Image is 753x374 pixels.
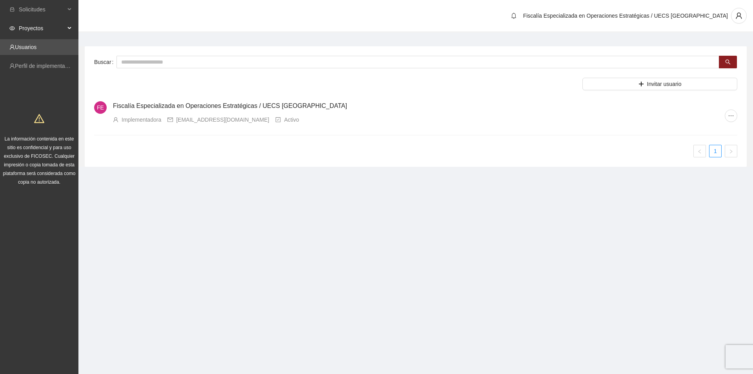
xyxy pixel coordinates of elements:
span: user [731,12,746,19]
span: Invitar usuario [647,80,682,88]
span: mail [167,117,173,122]
li: Previous Page [693,145,706,157]
button: bell [507,9,520,22]
a: Fiscalía Especializada en Operaciones Estratégicas / UECS [GEOGRAPHIC_DATA] [113,102,347,109]
span: inbox [9,7,15,12]
button: user [731,8,747,24]
span: La información contenida en este sitio es confidencial y para uso exclusivo de FICOSEC. Cualquier... [3,136,76,185]
span: user [113,117,118,122]
div: Activo [284,115,299,124]
div: [EMAIL_ADDRESS][DOMAIN_NAME] [176,115,269,124]
span: left [697,149,702,154]
span: plus [638,81,644,88]
span: FE [97,101,104,114]
button: search [719,56,737,68]
span: right [729,149,733,154]
span: ellipsis [725,113,737,119]
span: Fiscalía Especializada en Operaciones Estratégicas / UECS [GEOGRAPHIC_DATA] [523,13,728,19]
a: Usuarios [15,44,36,50]
li: Next Page [725,145,737,157]
span: Solicitudes [19,2,65,17]
button: left [693,145,706,157]
span: bell [508,13,520,19]
a: Perfil de implementadora [15,63,76,69]
label: Buscar [94,56,116,68]
div: Implementadora [122,115,161,124]
a: 1 [709,145,721,157]
span: Proyectos [19,20,65,36]
span: check-square [275,117,281,122]
button: right [725,145,737,157]
button: ellipsis [725,109,737,122]
span: warning [34,113,44,124]
span: eye [9,26,15,31]
span: search [725,59,731,66]
button: plusInvitar usuario [582,78,737,90]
